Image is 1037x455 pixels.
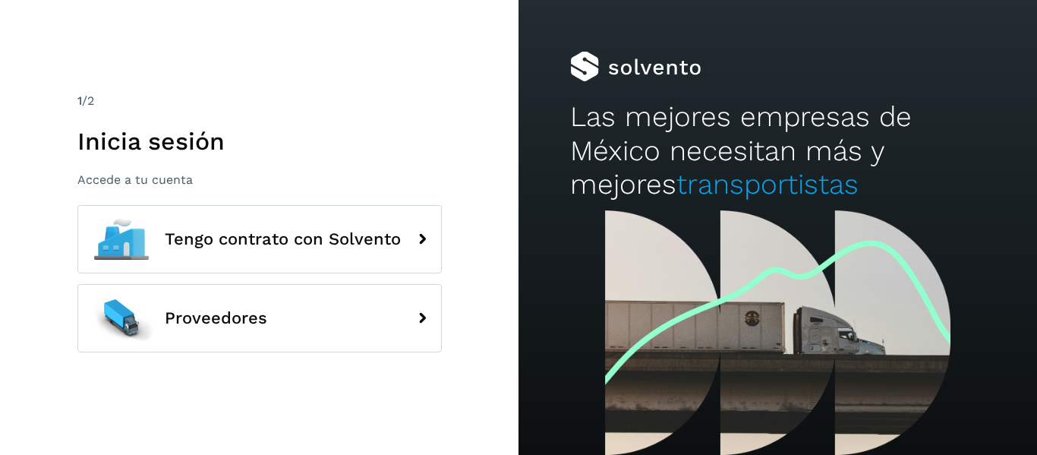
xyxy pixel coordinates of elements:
[77,93,82,108] span: 1
[165,230,401,248] span: Tengo contrato con Solvento
[77,127,442,156] h1: Inicia sesión
[77,284,442,352] button: Proveedores
[676,168,859,201] span: transportistas
[77,172,442,187] p: Accede a tu cuenta
[77,205,442,273] button: Tengo contrato con Solvento
[570,100,985,201] h2: Las mejores empresas de México necesitan más y mejores
[77,92,442,110] div: /2
[165,309,267,327] span: Proveedores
